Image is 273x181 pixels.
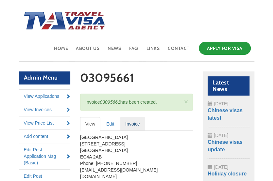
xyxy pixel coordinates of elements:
[208,139,243,152] a: Chinese visas update
[80,134,193,180] p: [GEOGRAPHIC_DATA] [STREET_ADDRESS] [GEOGRAPHIC_DATA] EC4A 2AB Phone: [PHONE_NUMBER] [EMAIL_ADDRES...
[167,40,190,61] a: Contact
[120,117,145,131] a: Invoice
[80,117,100,131] a: View
[214,101,228,106] span: [DATE]
[101,117,119,131] a: Edit
[19,103,71,116] a: View Invoices
[208,76,249,96] h2: Latest News
[19,90,71,103] a: View Applications
[128,40,139,61] a: FAQ
[80,94,193,111] div: Invoice has been created.
[208,171,247,176] a: Holiday closure
[19,116,71,129] a: View Price List
[184,98,188,105] a: ×
[100,99,120,105] em: 03095661
[214,133,228,138] span: [DATE]
[107,40,122,61] a: News
[19,5,106,38] img: Home
[208,108,243,121] a: Chinese visas latest
[75,40,100,61] a: About Us
[146,40,161,61] a: Links
[80,71,193,87] h1: 03095661
[53,40,69,61] a: Home
[19,143,71,169] a: Edit Post Application Msg (Basic)
[199,42,251,55] a: Apply for Visa
[19,71,71,84] h2: Admin Menu
[214,164,228,170] span: [DATE]
[19,130,71,143] a: Add content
